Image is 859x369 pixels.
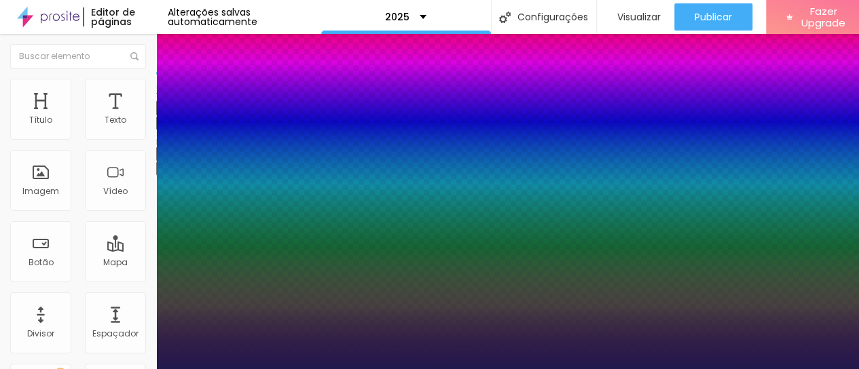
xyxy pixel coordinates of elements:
div: Divisor [27,329,54,338]
span: Fazer Upgrade [798,5,849,29]
div: Alterações salvas automaticamente [168,7,321,26]
button: Publicar [674,3,752,31]
div: Botão [29,258,54,267]
input: Buscar elemento [10,44,146,69]
img: Icone [499,12,511,23]
div: Texto [105,115,126,125]
div: Espaçador [92,329,139,338]
button: Visualizar [597,3,674,31]
div: Título [29,115,52,125]
p: 2025 [385,12,409,22]
div: Mapa [103,258,128,267]
span: Publicar [695,12,732,22]
div: Imagem [22,187,59,196]
img: Icone [130,52,139,60]
div: Vídeo [103,187,128,196]
div: Editor de páginas [83,7,168,26]
span: Visualizar [617,12,661,22]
